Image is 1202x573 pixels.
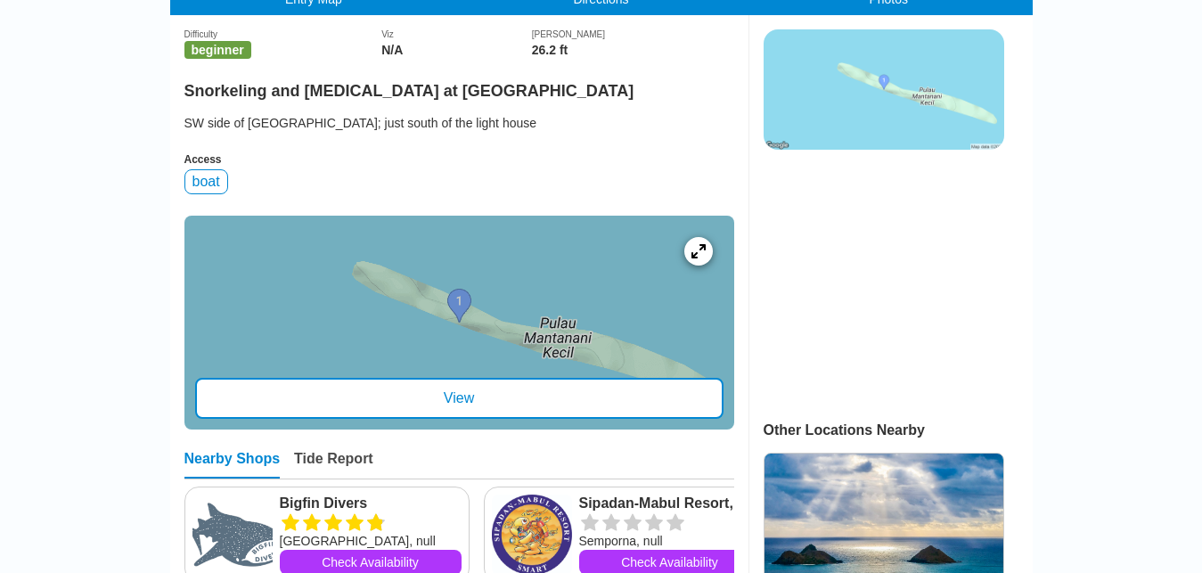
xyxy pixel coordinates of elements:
[184,114,734,132] div: SW side of [GEOGRAPHIC_DATA]; just south of the light house
[184,216,734,430] a: entry mapView
[532,29,734,39] div: [PERSON_NAME]
[294,451,373,479] div: Tide Report
[184,29,382,39] div: Difficulty
[184,169,228,194] div: boat
[184,451,281,479] div: Nearby Shops
[184,153,734,166] div: Access
[381,29,532,39] div: Viz
[184,41,251,59] span: beginner
[764,422,1033,438] div: Other Locations Nearby
[381,43,532,57] div: N/A
[532,43,734,57] div: 26.2 ft
[280,532,462,550] div: [GEOGRAPHIC_DATA], null
[195,378,724,419] div: View
[280,495,462,512] a: Bigfin Divers
[764,29,1004,150] img: staticmap
[184,71,734,101] h2: Snorkeling and [MEDICAL_DATA] at [GEOGRAPHIC_DATA]
[579,532,761,550] div: Semporna, null
[579,495,761,512] a: Sipadan-Mabul Resort, Sdn Bhd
